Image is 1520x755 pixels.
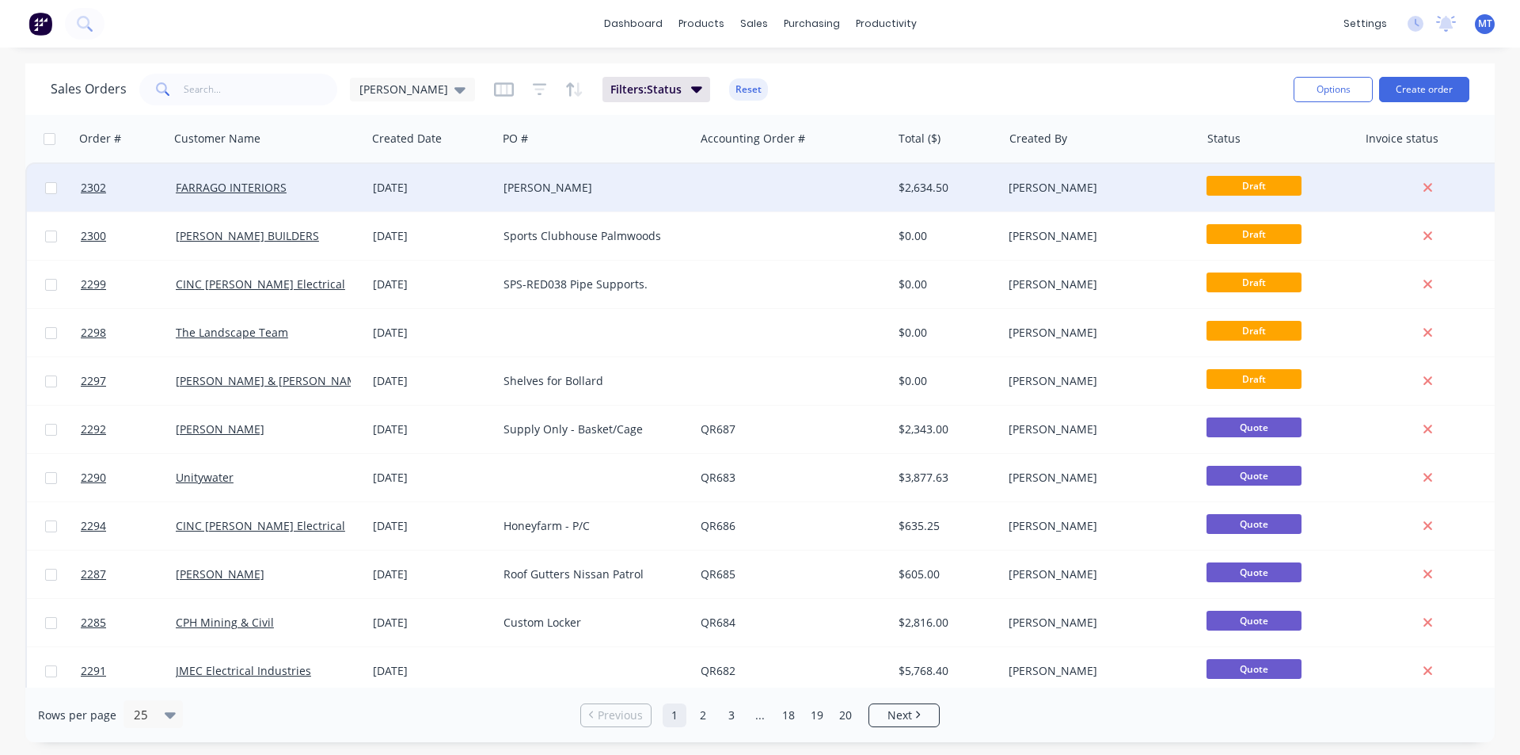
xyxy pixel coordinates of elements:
[176,518,345,533] a: CINC [PERSON_NAME] Electrical
[899,131,940,147] div: Total ($)
[184,74,338,105] input: Search...
[701,663,735,678] a: QR682
[373,566,491,582] div: [DATE]
[81,212,176,260] a: 2300
[81,615,106,631] span: 2285
[176,373,419,388] a: [PERSON_NAME] & [PERSON_NAME] Electrical
[1009,180,1184,196] div: [PERSON_NAME]
[373,518,491,534] div: [DATE]
[1009,131,1067,147] div: Created By
[899,325,991,341] div: $0.00
[81,357,176,405] a: 2297
[81,164,176,212] a: 2302
[610,82,682,97] span: Filters: Status
[581,707,651,723] a: Previous page
[176,421,264,437] a: [PERSON_NAME]
[899,228,991,244] div: $0.00
[1206,321,1301,341] span: Draft
[174,131,260,147] div: Customer Name
[701,131,805,147] div: Accounting Order #
[176,276,345,292] a: CINC [PERSON_NAME] Electrical
[503,228,679,244] div: Sports Clubhouse Palmwoods
[176,180,287,195] a: FARRAGO INTERIORS
[1206,562,1301,582] span: Quote
[81,599,176,646] a: 2285
[503,180,679,196] div: [PERSON_NAME]
[1009,663,1184,679] div: [PERSON_NAME]
[574,704,946,727] ul: Pagination
[899,470,991,486] div: $3,877.63
[899,663,991,679] div: $5,768.40
[1336,12,1395,36] div: settings
[1379,77,1469,102] button: Create order
[663,704,686,727] a: Page 1 is your current page
[1009,566,1184,582] div: [PERSON_NAME]
[38,707,116,723] span: Rows per page
[503,276,679,292] div: SPS-RED038 Pipe Supports.
[503,518,679,534] div: Honeyfarm - P/C
[701,518,735,533] a: QR686
[1009,470,1184,486] div: [PERSON_NAME]
[176,663,311,678] a: JMEC Electrical Industries
[373,373,491,389] div: [DATE]
[701,421,735,437] a: QR687
[1206,176,1301,196] span: Draft
[598,707,643,723] span: Previous
[1294,77,1373,102] button: Options
[81,518,106,534] span: 2294
[671,12,732,36] div: products
[701,566,735,582] a: QR685
[1206,369,1301,389] span: Draft
[748,704,772,727] a: Jump forward
[373,228,491,244] div: [DATE]
[776,12,848,36] div: purchasing
[1206,466,1301,486] span: Quote
[1009,373,1184,389] div: [PERSON_NAME]
[359,81,448,97] span: [PERSON_NAME]
[1206,224,1301,244] span: Draft
[176,470,234,485] a: Unitywater
[1009,228,1184,244] div: [PERSON_NAME]
[869,707,939,723] a: Next page
[373,180,491,196] div: [DATE]
[373,421,491,437] div: [DATE]
[81,180,106,196] span: 2302
[81,228,106,244] span: 2300
[28,12,52,36] img: Factory
[176,325,288,340] a: The Landscape Team
[1207,131,1241,147] div: Status
[701,615,735,630] a: QR684
[1206,514,1301,534] span: Quote
[81,454,176,501] a: 2290
[1366,131,1438,147] div: Invoice status
[899,518,991,534] div: $635.25
[848,12,925,36] div: productivity
[899,373,991,389] div: $0.00
[373,470,491,486] div: [DATE]
[176,228,319,243] a: [PERSON_NAME] BUILDERS
[81,470,106,486] span: 2290
[51,82,127,97] h1: Sales Orders
[81,261,176,308] a: 2299
[1009,421,1184,437] div: [PERSON_NAME]
[691,704,715,727] a: Page 2
[777,704,800,727] a: Page 18
[899,276,991,292] div: $0.00
[176,566,264,582] a: [PERSON_NAME]
[81,663,106,679] span: 2291
[176,615,274,630] a: CPH Mining & Civil
[1009,325,1184,341] div: [PERSON_NAME]
[373,615,491,631] div: [DATE]
[503,566,679,582] div: Roof Gutters Nissan Patrol
[1206,659,1301,679] span: Quote
[1206,611,1301,631] span: Quote
[503,615,679,631] div: Custom Locker
[899,566,991,582] div: $605.00
[81,276,106,292] span: 2299
[602,77,710,102] button: Filters:Status
[834,704,857,727] a: Page 20
[596,12,671,36] a: dashboard
[373,663,491,679] div: [DATE]
[81,309,176,357] a: 2298
[899,180,991,196] div: $2,634.50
